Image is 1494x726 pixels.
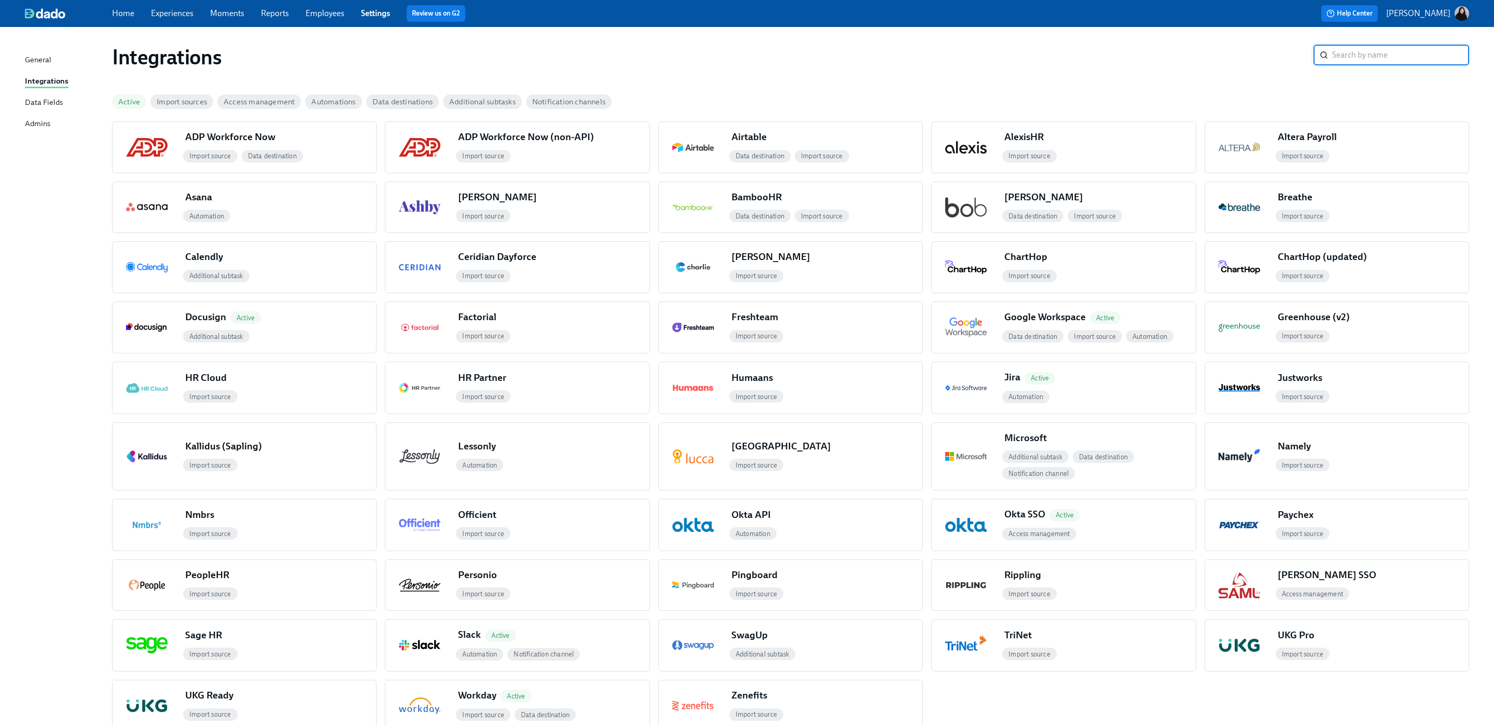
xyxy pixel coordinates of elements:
img: dado [25,8,65,19]
img: Kallidus (Sapling) [126,450,168,463]
button: UKG ProUKG ProImport source [1205,619,1469,671]
img: Workday [399,697,440,714]
img: Namely [1219,448,1260,464]
div: Slack [458,628,520,641]
div: UKG Pro [1278,628,1323,642]
button: Okta APIOkta APIAutomation [658,499,923,551]
span: Access management [217,98,301,106]
a: Integrations [25,75,104,88]
span: Import source [456,393,510,401]
img: Okta API [672,518,714,532]
button: PaychexPaychexImport source [1205,499,1469,551]
span: Import source [729,332,784,340]
a: Experiences [151,8,193,18]
img: Justworks [1219,384,1260,392]
span: Data destination [515,711,576,719]
div: Pingboard [731,568,786,582]
div: ADP Workforce Now (non-API) [458,130,602,144]
span: Automation [1126,333,1173,340]
div: Namely [1278,440,1319,453]
div: UKG Ready [185,689,242,702]
span: Import source [456,590,510,598]
div: Microsoft [1004,431,1055,445]
img: PeopleHR [126,580,168,590]
div: Rippling [1004,568,1049,582]
img: TriNet [945,635,987,656]
span: Import source [456,212,510,220]
img: HR Cloud [126,381,168,395]
button: bob[PERSON_NAME]Data destinationImport source [931,182,1196,234]
span: Additional subtask [1002,453,1069,461]
a: Home [112,8,134,18]
img: Zenefits [672,701,714,710]
img: Paychex [1219,521,1260,529]
span: Import source [1276,461,1330,469]
p: [PERSON_NAME] [1386,8,1450,19]
a: Admins [25,118,104,131]
img: Officient [399,518,440,531]
div: Jira [1004,371,1059,384]
button: Google WorkspaceGoogle WorkspaceActiveData destinationImport sourceAutomation [931,302,1196,353]
span: Import source [456,530,510,538]
img: HR Partner [399,383,440,393]
button: ChartHopChartHopImport source [931,241,1196,293]
span: Import source [729,710,784,718]
a: Reports [261,8,289,18]
span: Import source [183,461,238,469]
a: Employees [306,8,344,18]
div: Calendly [185,250,231,264]
span: Import source [183,393,238,401]
span: Data destination [1002,333,1063,340]
img: AOh14GiodkOkFx4zVn8doSxjASm1eOsX4PZSRn4Qo-OE=s96-c [1455,6,1469,21]
img: Greenhouse (v2) [1219,323,1260,332]
button: PeopleHRPeopleHRImport source [112,559,377,611]
span: Import source [1276,212,1330,220]
span: Automation [729,530,777,538]
a: General [25,54,104,67]
span: Notification channel [1002,470,1075,477]
button: AirtableAirtableData destinationImport source [658,121,923,173]
span: Data destination [1073,453,1134,461]
span: Import source [1276,332,1330,340]
div: Integrations [25,75,68,88]
div: Justworks [1278,371,1331,385]
img: Personio [399,579,440,592]
div: [PERSON_NAME] [1004,190,1091,204]
button: DocusignDocusignActiveAdditional subtask [112,302,377,353]
div: [PERSON_NAME] [458,190,545,204]
span: Notification channels [526,98,612,106]
img: UKG Pro [1219,638,1260,652]
img: Breathe [1219,203,1260,212]
span: Data destination [729,152,791,160]
img: Altera Payroll [1219,142,1260,152]
span: Import source [183,710,238,718]
button: Altera PayrollAltera PayrollImport source [1205,121,1469,173]
div: Greenhouse (v2) [1278,310,1358,324]
img: Ashby [399,200,440,214]
button: SwagUpSwagUpAdditional subtask [658,619,923,671]
div: Breathe [1278,190,1321,204]
button: Review us on G2 [407,5,465,22]
button: Okta SSOOkta SSOActiveAccess management [931,499,1196,551]
div: PeopleHR [185,568,238,582]
img: Freshteam [672,323,714,332]
button: CalendlyCalendlyAdditional subtask [112,241,377,293]
button: MicrosoftMicrosoftAdditional subtaskData destinationNotification channel [931,422,1196,491]
span: Active [1090,314,1120,322]
img: Pingboard [672,581,714,589]
div: BambooHR [731,190,790,204]
div: HR Partner [458,371,515,385]
img: ADP Workforce Now [126,138,168,157]
span: Import source [1276,272,1330,280]
span: Import source [1068,212,1122,220]
button: NmbrsNmbrsImport source [112,499,377,551]
button: NamelyNamelyImport source [1205,422,1469,491]
span: Import source [1002,272,1057,280]
div: Freshteam [731,310,786,324]
div: [GEOGRAPHIC_DATA] [731,440,839,453]
span: Active [501,692,531,700]
img: Microsoft [945,452,987,461]
img: Humaans [672,381,714,394]
div: Kallidus (Sapling) [185,440,270,453]
button: HR PartnerHR PartnerImport source [385,362,649,414]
